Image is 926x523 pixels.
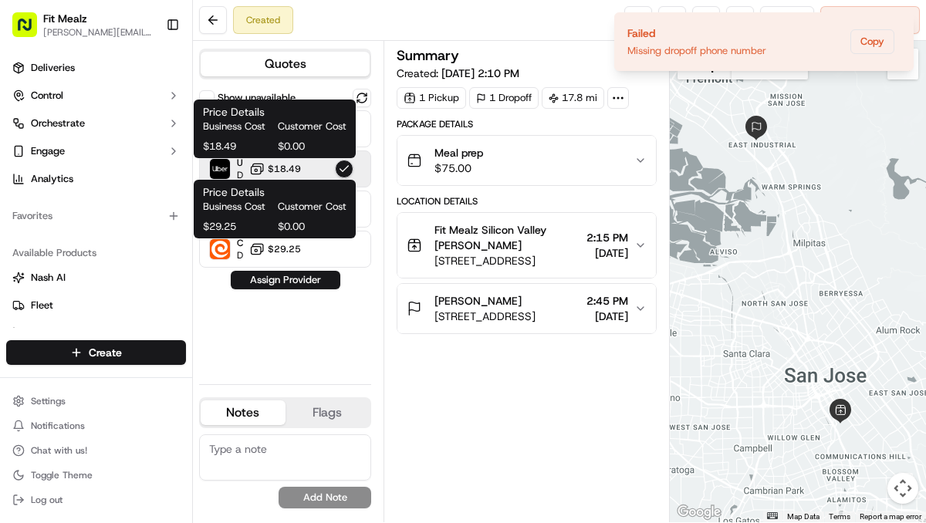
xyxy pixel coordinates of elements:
img: Google [674,502,725,522]
span: $18.49 [203,140,272,154]
button: Quotes [201,52,370,76]
span: • [128,281,133,293]
button: Fit Mealz Silicon Valley [PERSON_NAME][STREET_ADDRESS]2:15 PM[DATE] [397,213,656,278]
p: Welcome 👋 [15,62,281,86]
span: [DATE] [137,239,168,251]
button: Fleet [6,293,186,318]
img: 1736555255976-a54dd68f-1ca7-489b-9aae-adbdc363a1c4 [31,240,43,252]
button: Settings [6,390,186,412]
img: Masood Aslam [15,224,40,249]
button: $18.49 [249,161,301,177]
button: Orchestrate [6,111,186,136]
button: Map Data [787,511,820,522]
div: Start new chat [69,147,253,163]
a: Analytics [6,167,186,191]
button: Fit Mealz[PERSON_NAME][EMAIL_ADDRESS][DOMAIN_NAME] [6,6,160,43]
span: Fit Mealz Silicon Valley [PERSON_NAME] [434,222,580,253]
button: Meal prep$75.00 [397,136,656,185]
span: $29.25 [203,220,272,234]
button: Promise [6,321,186,346]
div: Favorites [6,204,186,228]
div: Failed [627,25,766,41]
span: $18.49 [268,163,301,175]
div: 📗 [15,346,28,359]
button: Create [6,340,186,365]
img: 1736555255976-a54dd68f-1ca7-489b-9aae-adbdc363a1c4 [31,282,43,294]
button: Toggle Theme [6,464,186,486]
span: API Documentation [146,345,248,360]
span: Analytics [31,172,73,186]
span: Orchestrate [31,116,85,130]
span: [DATE] 2:10 PM [441,66,519,80]
img: 9188753566659_6852d8bf1fb38e338040_72.png [32,147,60,175]
span: Created: [397,66,519,81]
button: Control [6,83,186,108]
span: Courial [237,237,243,249]
span: [PERSON_NAME] [48,281,125,293]
button: Map camera controls [887,473,918,504]
img: Uber [210,159,230,179]
img: Jandy Espique [15,266,40,291]
a: Fleet [12,299,180,312]
span: Toggle Theme [31,469,93,481]
a: Nash AI [12,271,180,285]
span: Dropoff ETA - [237,249,243,261]
button: Fit Mealz [43,11,87,26]
button: Notifications [6,415,186,437]
button: Notes [201,400,286,425]
button: Engage [6,139,186,164]
button: Keyboard shortcuts [767,512,778,519]
span: [DATE] [137,281,168,293]
a: 💻API Documentation [124,339,254,366]
span: Pylon [154,383,187,394]
img: 1736555255976-a54dd68f-1ca7-489b-9aae-adbdc363a1c4 [15,147,43,175]
span: 2:15 PM [586,230,628,245]
div: We're available if you need us! [69,163,212,175]
div: Location Details [397,195,657,208]
button: $29.25 [249,241,301,257]
button: [PERSON_NAME][EMAIL_ADDRESS][DOMAIN_NAME] [43,26,154,39]
span: [DATE] [586,309,628,324]
div: 17.8 mi [542,87,604,109]
span: Business Cost [203,120,272,133]
span: 2:45 PM [586,293,628,309]
span: Dropoff ETA 1 hour [237,169,243,181]
h3: Summary [397,49,459,62]
span: $29.25 [268,243,301,255]
img: Courial [210,239,230,259]
div: Past conversations [15,201,103,213]
span: [STREET_ADDRESS] [434,309,536,324]
span: Engage [31,144,65,158]
span: • [128,239,133,251]
span: [STREET_ADDRESS] [434,253,580,268]
div: Missing dropoff phone number [627,44,766,58]
span: Customer Cost [278,120,346,133]
div: 1 Pickup [397,87,466,109]
span: Chat with us! [31,444,87,457]
span: $75.00 [434,160,483,176]
button: Nash AI [6,265,186,290]
span: Settings [31,395,66,407]
button: Log out [6,489,186,511]
button: Start new chat [262,152,281,170]
a: Terms (opens in new tab) [829,512,850,521]
button: Flags [286,400,370,425]
span: [DATE] [586,245,628,261]
span: Control [31,89,63,103]
div: Available Products [6,241,186,265]
span: Create [89,345,122,360]
button: Chat with us! [6,440,186,461]
h1: Price Details [203,184,346,200]
span: Fleet [31,299,53,312]
div: Package Details [397,118,657,130]
span: Promise [31,326,67,340]
a: 📗Knowledge Base [9,339,124,366]
span: Log out [31,494,63,506]
img: Nash [15,15,46,46]
button: Copy [850,29,894,54]
button: See all [239,197,281,216]
span: $0.00 [278,140,346,154]
a: Powered byPylon [109,382,187,394]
